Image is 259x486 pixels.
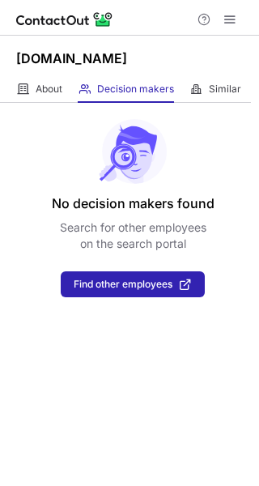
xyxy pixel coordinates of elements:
header: No decision makers found [52,194,214,213]
img: No leads found [98,119,168,184]
span: Decision makers [97,83,174,96]
span: Similar [209,83,241,96]
img: ContactOut v5.3.10 [16,10,113,29]
span: About [36,83,62,96]
p: Search for other employees on the search portal [60,220,206,252]
span: Find other employees [74,279,172,290]
button: Find other employees [61,271,205,297]
h1: [DOMAIN_NAME] [16,49,127,68]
